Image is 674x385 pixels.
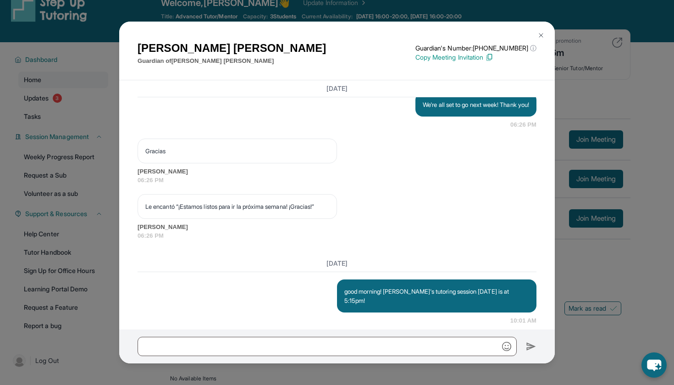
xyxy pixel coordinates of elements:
[138,56,326,66] p: Guardian of [PERSON_NAME] [PERSON_NAME]
[510,120,536,129] span: 06:26 PM
[537,32,545,39] img: Close Icon
[138,176,536,185] span: 06:26 PM
[510,316,536,325] span: 10:01 AM
[344,287,529,305] p: good morning! [PERSON_NAME]'s tutoring session [DATE] is at 5:15pm!
[138,231,536,240] span: 06:26 PM
[502,342,511,351] img: Emoji
[145,146,329,156] p: Gracias
[415,44,536,53] p: Guardian's Number: [PHONE_NUMBER]
[138,259,536,268] h3: [DATE]
[485,53,493,61] img: Copy Icon
[138,167,536,176] span: [PERSON_NAME]
[641,352,667,378] button: chat-button
[530,44,536,53] span: ⓘ
[138,40,326,56] h1: [PERSON_NAME] [PERSON_NAME]
[423,100,529,109] p: We're all set to go next week! Thank you!
[145,202,329,211] p: Le encantó “¡Estamos listos para ir la próxima semana! ¡Gracias!”
[526,341,536,352] img: Send icon
[138,223,536,232] span: [PERSON_NAME]
[415,53,536,62] p: Copy Meeting Invitation
[138,84,536,93] h3: [DATE]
